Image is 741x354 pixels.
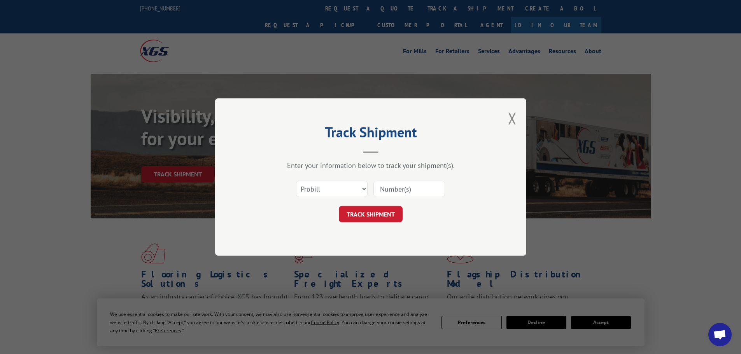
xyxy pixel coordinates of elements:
div: Enter your information below to track your shipment(s). [254,161,487,170]
input: Number(s) [373,181,445,197]
h2: Track Shipment [254,127,487,141]
button: Close modal [508,108,517,129]
button: TRACK SHIPMENT [339,206,403,222]
div: Open chat [708,323,732,346]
